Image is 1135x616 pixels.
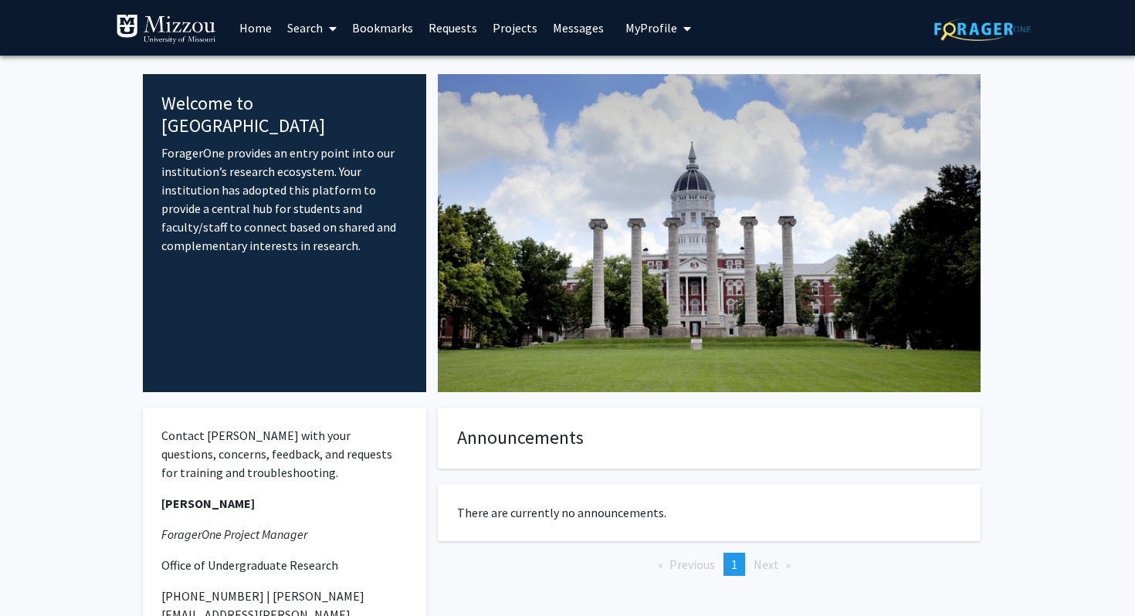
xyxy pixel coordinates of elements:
strong: [PERSON_NAME] [161,496,255,511]
p: ForagerOne provides an entry point into our institution’s research ecosystem. Your institution ha... [161,144,408,255]
a: Search [280,1,344,55]
ul: Pagination [438,553,981,576]
h4: Welcome to [GEOGRAPHIC_DATA] [161,93,408,137]
span: Previous [669,557,715,572]
a: Messages [545,1,612,55]
span: My Profile [625,20,677,36]
span: 1 [731,557,737,572]
img: Cover Image [438,74,981,392]
iframe: Chat [12,547,66,604]
a: Home [232,1,280,55]
img: ForagerOne Logo [934,17,1031,41]
a: Projects [485,1,545,55]
a: Bookmarks [344,1,421,55]
span: Next [754,557,779,572]
p: There are currently no announcements. [457,503,961,522]
h4: Announcements [457,427,961,449]
img: University of Missouri Logo [116,14,216,45]
p: Office of Undergraduate Research [161,556,408,574]
em: ForagerOne Project Manager [161,526,307,542]
p: Contact [PERSON_NAME] with your questions, concerns, feedback, and requests for training and trou... [161,426,408,482]
a: Requests [421,1,485,55]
